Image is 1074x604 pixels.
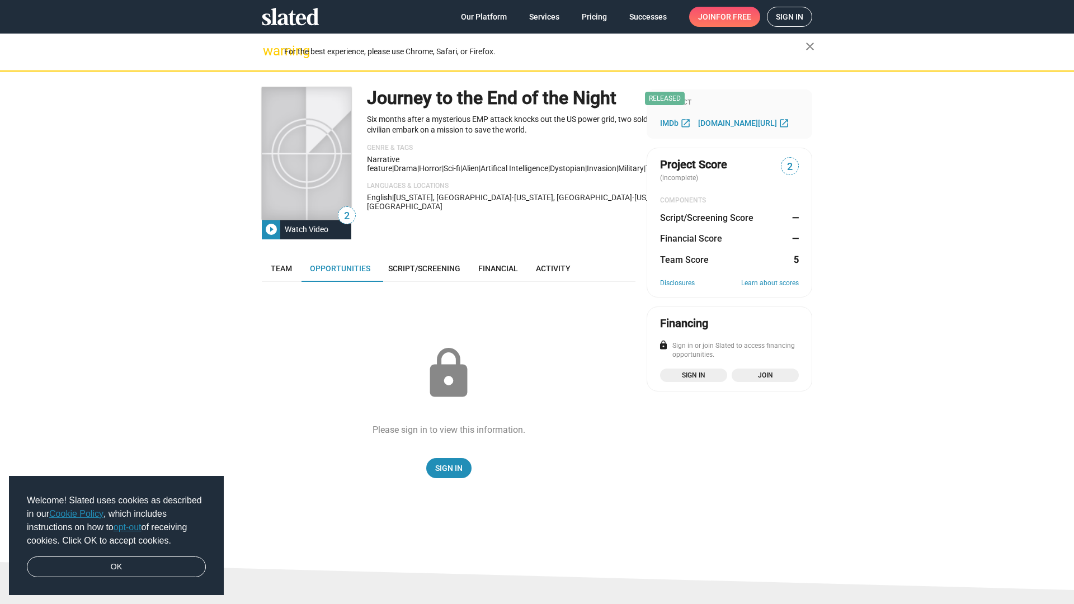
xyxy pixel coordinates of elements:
[435,458,463,478] span: Sign In
[367,86,616,110] h1: Journey to the End of the Night
[481,164,548,173] span: artifical intelligence
[469,255,527,282] a: Financial
[536,264,571,273] span: Activity
[392,164,394,173] span: |
[616,164,618,173] span: |
[803,40,817,53] mat-icon: close
[660,342,799,360] div: Sign in or join Slated to access financing opportunities.
[660,212,753,224] dt: Script/Screening Score
[460,164,462,173] span: |
[367,193,675,211] span: [US_STATE], [GEOGRAPHIC_DATA]
[660,279,695,288] a: Disclosures
[271,264,292,273] span: Team
[781,159,798,174] span: 2
[394,164,417,173] span: Drama
[660,116,694,130] a: IMDb
[788,254,799,266] dd: 5
[265,223,278,236] mat-icon: play_circle_filled
[310,264,370,273] span: Opportunities
[417,164,419,173] span: |
[660,254,709,266] dt: Team Score
[392,193,394,202] span: |
[373,424,525,436] div: Please sign in to view this information.
[462,164,479,173] span: alien
[388,264,460,273] span: Script/Screening
[520,7,568,27] a: Services
[452,7,516,27] a: Our Platform
[644,164,646,173] span: |
[767,7,812,27] a: Sign in
[9,476,224,596] div: cookieconsent
[660,196,799,205] div: COMPONENTS
[646,164,685,173] span: time travel
[49,509,103,518] a: Cookie Policy
[262,219,351,239] button: Watch Video
[667,370,720,381] span: Sign in
[716,7,751,27] span: for free
[680,117,691,128] mat-icon: open_in_new
[367,182,685,191] p: Languages & Locations
[421,346,477,402] mat-icon: lock
[618,164,644,173] span: military
[527,255,580,282] a: Activity
[632,193,634,202] span: ·
[479,164,481,173] span: |
[548,164,550,173] span: |
[587,164,616,173] span: invasion
[262,255,301,282] a: Team
[779,117,789,128] mat-icon: open_in_new
[660,369,727,382] a: Sign in
[585,164,587,173] span: |
[698,7,751,27] span: Join
[698,116,792,130] a: [DOMAIN_NAME][URL]
[788,212,799,224] dd: —
[419,164,442,173] span: Horror
[732,369,799,382] a: Join
[645,92,685,105] span: Released
[367,193,392,202] span: English
[741,279,799,288] a: Learn about scores
[284,44,805,59] div: For the best experience, please use Chrome, Safari, or Firefox.
[620,7,676,27] a: Successes
[367,155,399,173] span: Narrative feature
[689,7,760,27] a: Joinfor free
[280,219,333,239] div: Watch Video
[114,522,142,532] a: opt-out
[426,458,472,478] a: Sign In
[444,164,460,173] span: Sci-fi
[338,209,355,224] span: 2
[478,264,518,273] span: Financial
[788,233,799,244] dd: —
[660,157,727,172] span: Project Score
[514,193,632,202] span: [US_STATE], [GEOGRAPHIC_DATA]
[660,233,722,244] dt: Financial Score
[660,174,700,182] span: (incomplete)
[367,144,685,153] p: Genre & Tags
[27,556,206,578] a: dismiss cookie message
[738,370,792,381] span: Join
[698,119,777,128] span: [DOMAIN_NAME][URL]
[367,114,685,135] p: Six months after a mysterious EMP attack knocks out the US power grid, two soldiers and a civilia...
[379,255,469,282] a: Script/Screening
[394,193,512,202] span: [US_STATE], [GEOGRAPHIC_DATA]
[582,7,607,27] span: Pricing
[629,7,667,27] span: Successes
[27,494,206,548] span: Welcome! Slated uses cookies as described in our , which includes instructions on how to of recei...
[301,255,379,282] a: Opportunities
[442,164,444,173] span: |
[660,119,679,128] span: IMDb
[658,340,668,350] mat-icon: lock
[550,164,585,173] span: dystopian
[512,193,514,202] span: ·
[529,7,559,27] span: Services
[263,44,276,58] mat-icon: warning
[660,316,708,331] div: Financing
[461,7,507,27] span: Our Platform
[573,7,616,27] a: Pricing
[776,7,803,26] span: Sign in
[660,98,799,107] div: Connect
